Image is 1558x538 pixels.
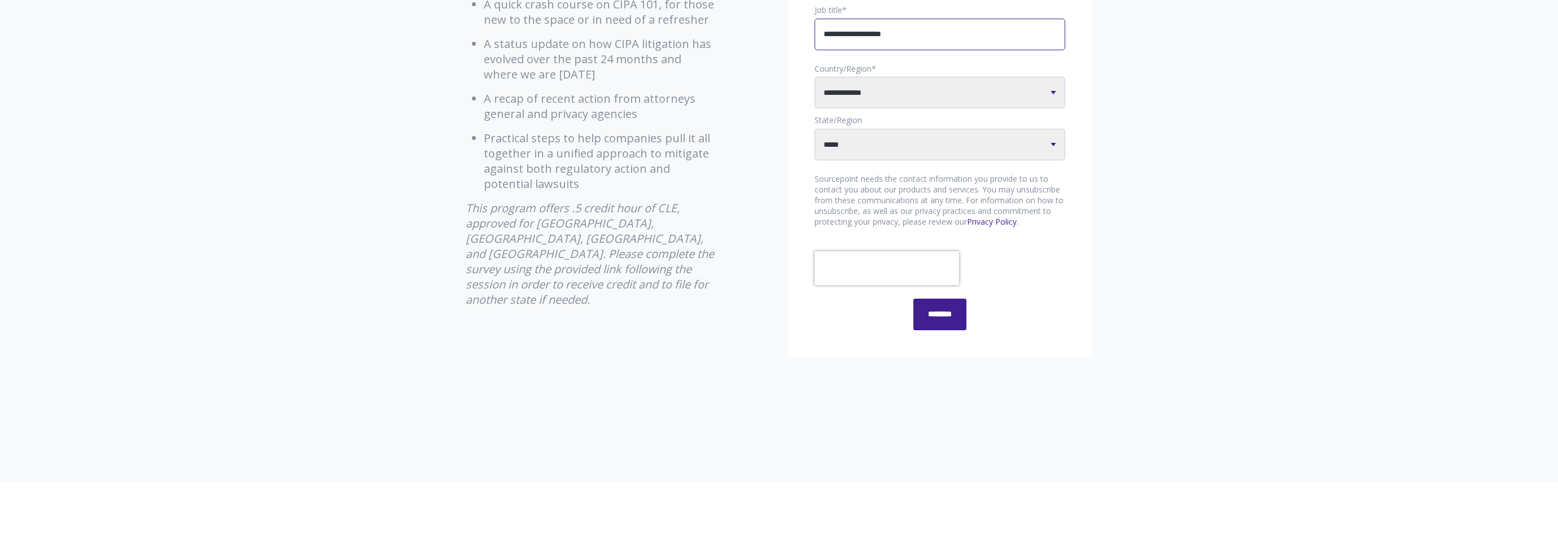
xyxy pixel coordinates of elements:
li: A status update on how CIPA litigation has evolved over the past 24 months and where we are [DATE] [484,36,717,82]
p: Sourcepoint needs the contact information you provide to us to contact you about our products and... [815,174,1065,228]
li: A recap of recent action from attorneys general and privacy agencies [484,91,717,121]
em: This program offers .5 credit hour of CLE, approved for [GEOGRAPHIC_DATA], [GEOGRAPHIC_DATA], [GE... [466,200,714,307]
a: Privacy Policy [967,216,1017,227]
span: Country/Region [815,63,872,74]
li: Practical steps to help companies pull it all together in a unified approach to mitigate against ... [484,130,717,191]
span: State/Region [815,115,862,125]
iframe: reCAPTCHA [815,251,959,285]
span: Job title [815,5,842,15]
